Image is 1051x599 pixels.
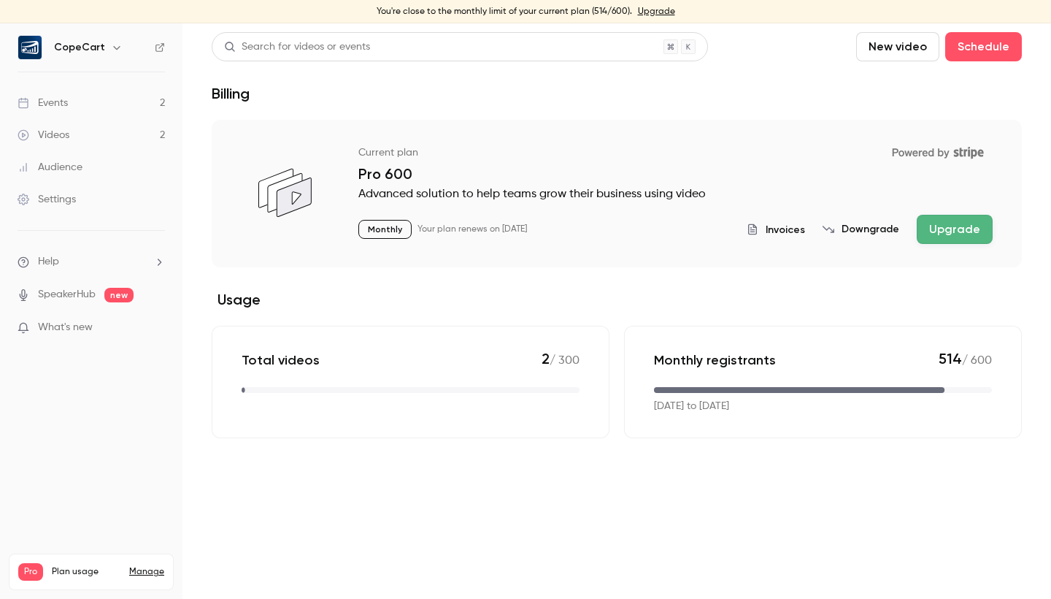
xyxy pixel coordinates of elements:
p: Current plan [358,145,418,160]
p: Advanced solution to help teams grow their business using video [358,186,993,203]
button: Schedule [945,32,1022,61]
iframe: Noticeable Trigger [147,321,165,335]
button: Upgrade [917,215,993,244]
span: Invoices [766,222,805,237]
div: Videos [18,128,69,142]
section: billing [212,120,1022,438]
span: new [104,288,134,302]
h6: CopeCart [54,40,105,55]
li: help-dropdown-opener [18,254,165,270]
p: Monthly registrants [654,351,776,369]
p: Your plan renews on [DATE] [417,224,527,235]
div: Settings [18,192,76,207]
a: SpeakerHub [38,287,96,302]
p: / 300 [542,350,580,370]
button: New video [856,32,939,61]
span: Plan usage [52,566,120,578]
p: Pro 600 [358,165,993,183]
p: / 600 [939,350,992,370]
h2: Usage [212,291,1022,308]
img: CopeCart [18,36,42,59]
p: [DATE] to [DATE] [654,399,729,414]
a: Manage [129,566,164,578]
span: What's new [38,320,93,335]
span: 514 [939,350,962,367]
div: Audience [18,160,82,175]
span: 2 [542,350,550,367]
button: Invoices [747,222,805,237]
p: Total videos [242,351,320,369]
p: Monthly [358,220,412,239]
a: Upgrade [638,6,675,18]
button: Downgrade [823,222,899,237]
h1: Billing [212,85,250,102]
span: Help [38,254,59,270]
span: Pro [18,563,43,581]
div: Events [18,96,68,110]
div: Search for videos or events [224,39,370,55]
